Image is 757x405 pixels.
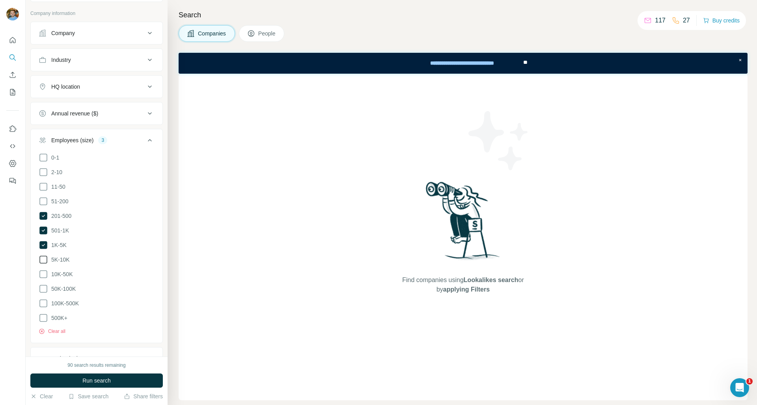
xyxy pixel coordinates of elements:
span: 5K-10K [48,256,70,264]
button: Share filters [124,392,163,400]
button: Use Surfe API [6,139,19,153]
span: 501-1K [48,227,69,234]
div: Company [51,29,75,37]
div: HQ location [51,83,80,91]
button: HQ location [31,77,162,96]
span: 1K-5K [48,241,67,249]
div: 3 [98,137,107,144]
button: Clear [30,392,53,400]
p: 27 [683,16,690,25]
span: 100K-500K [48,299,79,307]
p: 117 [655,16,666,25]
span: applying Filters [443,286,490,293]
h4: Search [179,9,748,20]
button: Run search [30,373,163,388]
button: My lists [6,85,19,99]
button: Dashboard [6,156,19,171]
button: Save search [68,392,108,400]
div: 90 search results remaining [67,362,125,369]
button: Enrich CSV [6,68,19,82]
button: Quick start [6,33,19,47]
span: 50K-100K [48,285,76,293]
span: Find companies using or by [400,275,526,294]
div: Technologies [51,355,84,362]
button: Technologies [31,349,162,368]
button: Search [6,50,19,65]
span: 51-200 [48,197,69,205]
span: 10K-50K [48,270,73,278]
button: Industry [31,50,162,69]
button: Employees (size)3 [31,131,162,153]
span: 1 [746,378,753,385]
button: Feedback [6,174,19,188]
p: Company information [30,10,163,17]
img: Avatar [6,8,19,20]
iframe: Intercom live chat [730,378,749,397]
button: Buy credits [703,15,740,26]
span: 500K+ [48,314,67,322]
div: Annual revenue ($) [51,110,98,117]
div: Industry [51,56,71,64]
span: Run search [82,377,111,385]
button: Company [31,24,162,43]
img: Surfe Illustration - Woman searching with binoculars [422,180,504,268]
span: Lookalikes search [464,277,518,283]
span: 201-500 [48,212,71,220]
span: 0-1 [48,154,59,162]
span: 2-10 [48,168,62,176]
button: Use Surfe on LinkedIn [6,122,19,136]
span: People [258,30,276,37]
img: Surfe Illustration - Stars [463,105,534,176]
div: Employees (size) [51,136,93,144]
button: Clear all [39,328,65,335]
iframe: Banner [179,53,748,74]
button: Annual revenue ($) [31,104,162,123]
span: 11-50 [48,183,65,191]
span: Companies [198,30,227,37]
